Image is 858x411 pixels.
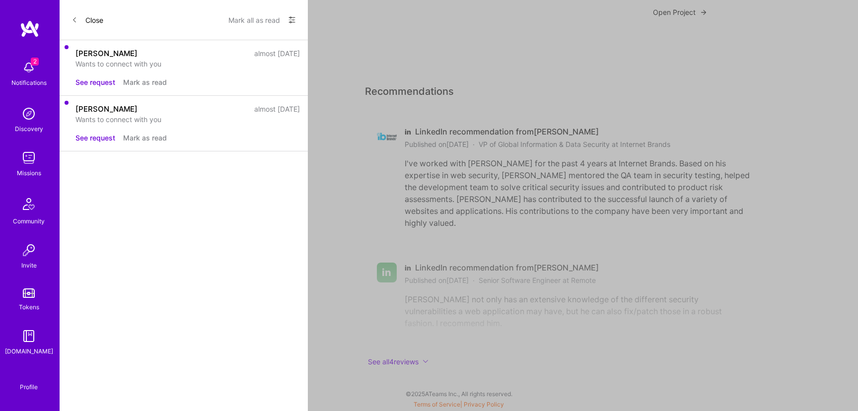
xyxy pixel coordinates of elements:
div: Missions [17,168,41,178]
img: logo [20,20,40,38]
div: Notifications [11,77,47,88]
div: Discovery [15,124,43,134]
div: Invite [21,260,37,271]
div: [PERSON_NAME] [75,104,138,114]
button: Mark all as read [228,12,280,28]
div: Wants to connect with you [75,114,300,125]
button: See request [75,133,115,143]
div: almost [DATE] [254,104,300,114]
img: Community [17,192,41,216]
div: [PERSON_NAME] [75,48,138,59]
div: almost [DATE] [254,48,300,59]
img: discovery [19,104,39,124]
div: [DOMAIN_NAME] [5,346,53,356]
a: Profile [16,371,41,391]
img: teamwork [19,148,39,168]
button: Close [71,12,103,28]
button: Mark as read [123,133,167,143]
div: Community [13,216,45,226]
div: Tokens [19,302,39,312]
img: guide book [19,326,39,346]
button: Mark as read [123,77,167,87]
div: Wants to connect with you [75,59,300,69]
img: tokens [23,288,35,298]
button: See request [75,77,115,87]
img: bell [19,58,39,77]
img: Invite [19,240,39,260]
span: 2 [31,58,39,66]
div: Profile [20,382,38,391]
